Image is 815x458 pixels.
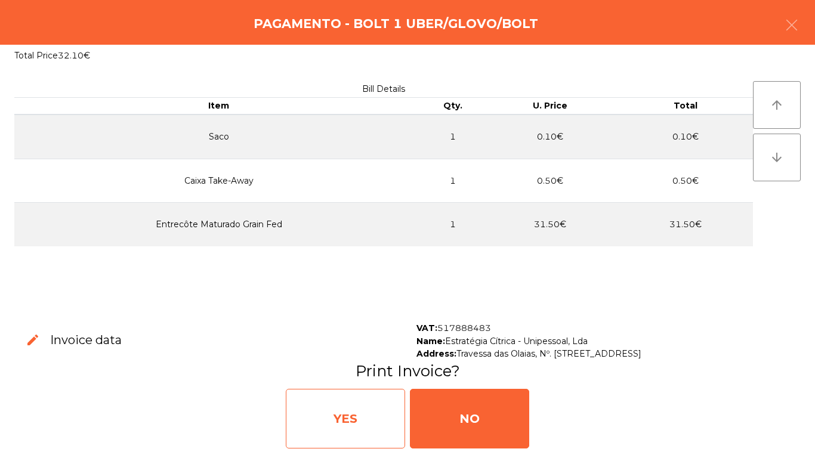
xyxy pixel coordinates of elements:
[50,332,122,348] h3: Invoice data
[753,134,801,181] button: arrow_downward
[770,98,784,112] i: arrow_upward
[483,159,618,203] td: 0.50€
[618,159,753,203] td: 0.50€
[362,83,405,94] span: Bill Details
[416,348,456,359] span: Address:
[14,159,424,203] td: Caixa Take-Away
[424,114,483,159] td: 1
[14,50,58,61] span: Total Price
[445,336,588,346] span: Estratégia Cítrica - Unipessoal, Lda
[424,203,483,246] td: 1
[16,323,50,357] button: edit
[14,203,424,246] td: Entrecôte Maturado Grain Fed
[618,98,753,114] th: Total
[483,203,618,246] td: 31.50€
[286,389,405,448] div: YES
[410,389,529,448] div: NO
[416,323,437,333] span: VAT:
[770,150,784,165] i: arrow_downward
[14,114,424,159] td: Saco
[456,348,641,359] span: Travessa das Olaias, Nº. [STREET_ADDRESS]
[437,323,491,333] span: 517888483
[753,81,801,129] button: arrow_upward
[483,98,618,114] th: U. Price
[416,336,445,346] span: Name:
[618,203,753,246] td: 31.50€
[58,50,90,61] span: 32.10€
[26,333,40,347] span: edit
[483,114,618,159] td: 0.10€
[14,360,801,382] h3: Print Invoice?
[14,98,424,114] th: Item
[618,114,753,159] td: 0.10€
[424,98,483,114] th: Qty.
[424,159,483,203] td: 1
[254,15,538,33] h4: Pagamento - Bolt 1 Uber/Glovo/Bolt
